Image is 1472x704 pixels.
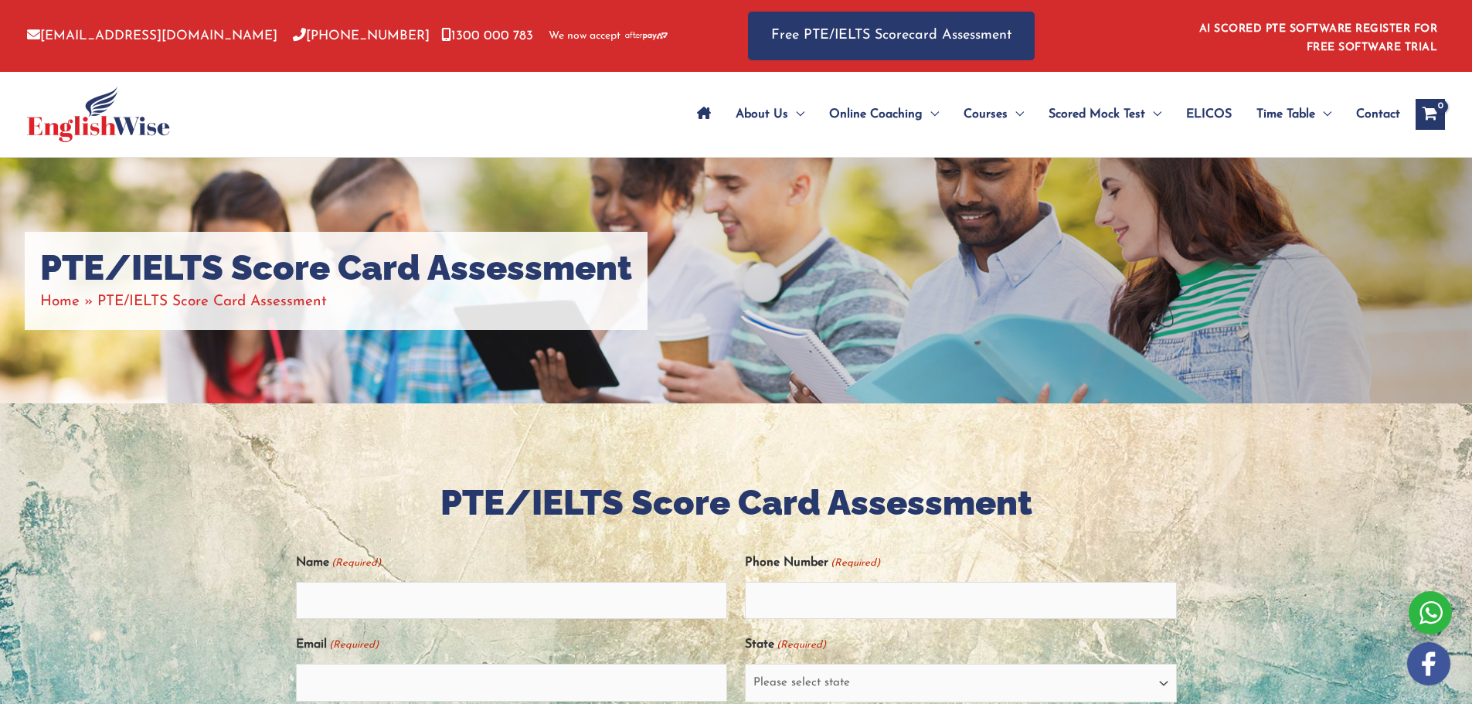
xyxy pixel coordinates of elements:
label: Name [296,550,381,576]
span: Scored Mock Test [1049,87,1145,141]
span: Courses [964,87,1008,141]
span: ELICOS [1186,87,1232,141]
span: (Required) [330,550,381,576]
h2: PTE/IELTS Score Card Assessment [296,481,1177,526]
a: CoursesMenu Toggle [951,87,1036,141]
a: [PHONE_NUMBER] [293,29,430,43]
a: Time TableMenu Toggle [1244,87,1344,141]
h1: PTE/IELTS Score Card Assessment [40,247,632,289]
span: Menu Toggle [788,87,804,141]
span: PTE/IELTS Score Card Assessment [97,294,327,309]
span: Menu Toggle [923,87,939,141]
span: Menu Toggle [1145,87,1161,141]
a: Contact [1344,87,1400,141]
a: Free PTE/IELTS Scorecard Assessment [748,12,1035,60]
a: Home [40,294,80,309]
span: (Required) [830,550,881,576]
a: Online CoachingMenu Toggle [817,87,951,141]
img: white-facebook.png [1407,642,1450,685]
a: AI SCORED PTE SOFTWARE REGISTER FOR FREE SOFTWARE TRIAL [1199,23,1438,53]
label: Email [296,632,379,658]
span: We now accept [549,29,620,44]
img: cropped-ew-logo [27,87,170,142]
span: (Required) [776,632,827,658]
aside: Header Widget 1 [1190,11,1445,61]
a: View Shopping Cart, empty [1416,99,1445,130]
span: Menu Toggle [1008,87,1024,141]
span: Menu Toggle [1315,87,1331,141]
a: [EMAIL_ADDRESS][DOMAIN_NAME] [27,29,277,43]
nav: Site Navigation: Main Menu [685,87,1400,141]
nav: Breadcrumbs [40,289,632,315]
span: Online Coaching [829,87,923,141]
a: Scored Mock TestMenu Toggle [1036,87,1174,141]
a: About UsMenu Toggle [723,87,817,141]
label: State [745,632,826,658]
span: About Us [736,87,788,141]
span: Time Table [1256,87,1315,141]
label: Phone Number [745,550,880,576]
span: (Required) [328,632,379,658]
img: Afterpay-Logo [625,32,668,40]
a: ELICOS [1174,87,1244,141]
a: 1300 000 783 [441,29,533,43]
span: Contact [1356,87,1400,141]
